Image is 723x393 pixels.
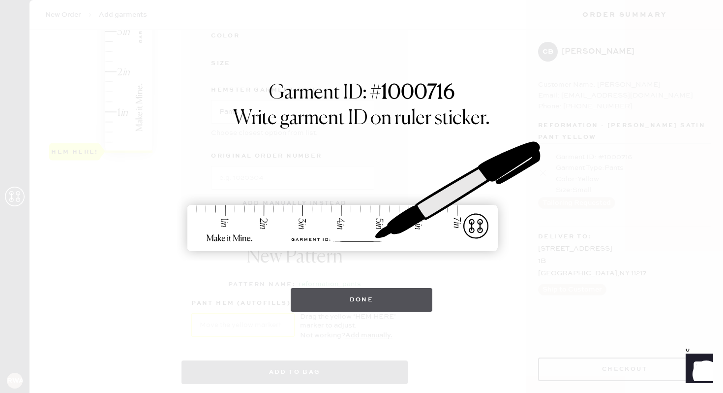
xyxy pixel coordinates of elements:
[233,107,490,131] h1: Write garment ID on ruler sticker.
[177,116,546,278] img: ruler-sticker-sharpie.svg
[381,83,454,103] strong: 1000716
[291,288,433,312] button: Done
[676,349,719,391] iframe: Front Chat
[269,81,454,107] h1: Garment ID: #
